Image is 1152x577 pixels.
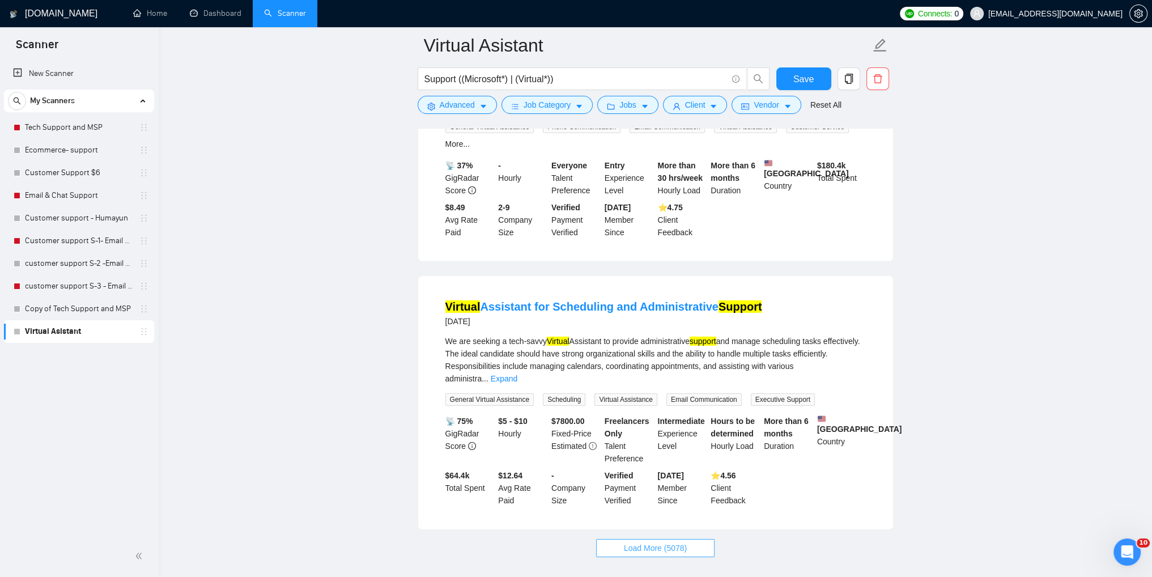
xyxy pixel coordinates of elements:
[445,393,534,406] span: General Virtual Assistance
[25,184,133,207] a: Email & Chat Support
[549,201,602,239] div: Payment Verified
[719,300,762,313] mark: Support
[25,275,133,298] a: customer support S-3 - Email & Chat Support(Umair)
[658,471,684,480] b: [DATE]
[685,99,705,111] span: Client
[551,417,584,426] b: $ 7800.00
[605,417,649,438] b: Freelancers Only
[624,542,687,554] span: Load More (5078)
[764,159,849,178] b: [GEOGRAPHIC_DATA]
[602,415,656,465] div: Talent Preference
[8,97,25,105] span: search
[918,7,952,20] span: Connects:
[445,300,762,313] a: VirtualAssistant for Scheduling and AdministrativeSupport
[264,9,306,18] a: searchScanner
[139,191,148,200] span: holder
[594,393,657,406] span: Virtual Assistance
[656,469,709,507] div: Member Since
[551,471,554,480] b: -
[867,74,889,84] span: delete
[709,102,717,111] span: caret-down
[973,10,981,18] span: user
[1129,5,1147,23] button: setting
[524,99,571,111] span: Job Category
[751,393,815,406] span: Executive Support
[445,315,762,328] div: [DATE]
[641,102,649,111] span: caret-down
[139,327,148,336] span: holder
[1137,538,1150,548] span: 10
[732,96,801,114] button: idcardVendorcaret-down
[605,471,634,480] b: Verified
[445,300,481,313] mark: Virtual
[741,102,749,111] span: idcard
[549,159,602,197] div: Talent Preference
[711,161,755,183] b: More than 6 months
[501,96,593,114] button: barsJob Categorycaret-down
[135,550,146,562] span: double-left
[498,203,509,212] b: 2-9
[7,36,67,60] span: Scanner
[764,159,772,167] img: 🇺🇸
[602,159,656,197] div: Experience Level
[139,236,148,245] span: holder
[708,415,762,465] div: Hourly Load
[424,72,727,86] input: Search Freelance Jobs...
[543,393,585,406] span: Scheduling
[597,96,658,114] button: folderJobscaret-down
[954,7,959,20] span: 0
[445,335,866,385] div: We are seeking a tech-savvy Assistant to provide administrative and manage scheduling tasks effec...
[498,161,501,170] b: -
[817,415,902,434] b: [GEOGRAPHIC_DATA]
[445,203,465,212] b: $8.49
[139,168,148,177] span: holder
[838,74,860,84] span: copy
[25,320,133,343] a: Virtual Asistant
[445,161,473,170] b: 📡 37%
[445,471,470,480] b: $ 64.4k
[496,415,549,465] div: Hourly
[547,337,569,346] mark: Virtual
[427,102,435,111] span: setting
[445,417,473,426] b: 📡 75%
[443,415,496,465] div: GigRadar Score
[190,9,241,18] a: dashboardDashboard
[468,442,476,450] span: info-circle
[1130,9,1147,18] span: setting
[139,282,148,291] span: holder
[708,469,762,507] div: Client Feedback
[619,99,636,111] span: Jobs
[762,415,815,465] div: Duration
[10,5,18,23] img: logo
[30,90,75,112] span: My Scanners
[817,161,846,170] b: $ 180.4k
[810,99,841,111] a: Reset All
[754,99,779,111] span: Vendor
[663,96,728,114] button: userClientcaret-down
[575,102,583,111] span: caret-down
[139,146,148,155] span: holder
[418,96,497,114] button: settingAdvancedcaret-down
[711,417,755,438] b: Hours to be determined
[666,393,742,406] span: Email Communication
[443,159,496,197] div: GigRadar Score
[815,159,868,197] div: Total Spent
[747,67,770,90] button: search
[139,214,148,223] span: holder
[498,471,522,480] b: $12.64
[25,298,133,320] a: Copy of Tech Support and MSP
[491,374,517,383] a: Expand
[658,203,683,212] b: ⭐️ 4.75
[815,415,868,465] div: Country
[4,62,154,85] li: New Scanner
[551,161,587,170] b: Everyone
[25,162,133,184] a: Customer Support $6
[656,415,709,465] div: Experience Level
[496,201,549,239] div: Company Size
[1113,538,1141,566] iframe: Intercom live chat
[658,161,703,183] b: More than 30 hrs/week
[602,201,656,239] div: Member Since
[605,203,631,212] b: [DATE]
[549,469,602,507] div: Company Size
[838,67,860,90] button: copy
